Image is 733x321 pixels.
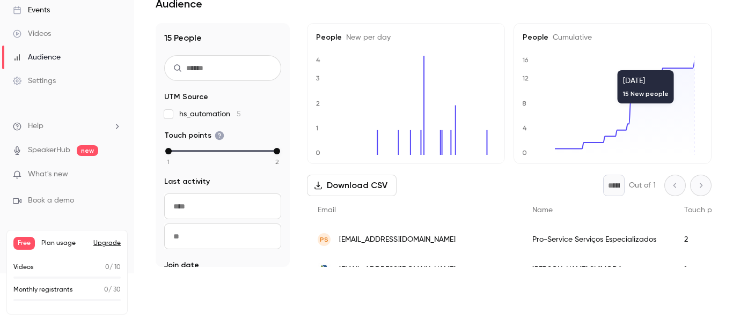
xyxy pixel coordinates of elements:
[522,74,529,82] text: 12
[105,264,109,271] span: 0
[13,5,50,16] div: Events
[13,121,121,132] li: help-dropdown-opener
[13,28,51,39] div: Videos
[316,100,320,107] text: 2
[316,56,320,64] text: 4
[320,235,328,244] span: PS
[28,169,68,180] span: What's new
[13,263,34,272] p: Videos
[523,32,702,43] h5: People
[522,255,673,285] div: [PERSON_NAME] SHIMODA
[522,225,673,255] div: Pro-Service Serviços Especializados
[164,193,281,219] input: From
[167,157,170,167] span: 1
[13,76,56,86] div: Settings
[104,285,121,295] p: / 30
[28,145,70,156] a: SpeakerHub
[522,100,526,107] text: 8
[108,170,121,180] iframe: Noticeable Trigger
[164,260,199,271] span: Join date
[28,121,43,132] span: Help
[629,180,656,191] p: Out of 1
[523,124,527,132] text: 4
[316,32,496,43] h5: People
[307,175,397,196] button: Download CSV
[164,223,281,249] input: To
[28,195,74,206] span: Book a demo
[684,206,728,214] span: Touch points
[318,206,336,214] span: Email
[237,110,241,118] span: 5
[316,124,318,132] text: 1
[339,264,456,275] span: [EMAIL_ADDRESS][DOMAIN_NAME]
[179,109,241,120] span: hs_automation
[93,239,121,248] button: Upgrade
[41,239,87,248] span: Plan usage
[318,263,331,276] img: efisense.com.br
[77,145,98,156] span: new
[104,287,108,293] span: 0
[548,34,592,41] span: Cumulative
[164,32,281,44] h1: 15 People
[105,263,121,272] p: / 10
[316,74,320,82] text: 3
[165,148,172,154] div: min
[275,157,279,167] span: 2
[342,34,391,41] span: New per day
[13,285,73,295] p: Monthly registrants
[522,56,529,64] text: 16
[522,149,527,156] text: 0
[13,237,35,250] span: Free
[274,148,280,154] div: max
[532,206,553,214] span: Name
[316,149,320,156] text: 0
[13,52,61,63] div: Audience
[339,234,456,245] span: [EMAIL_ADDRESS][DOMAIN_NAME]
[164,130,224,141] span: Touch points
[164,92,208,102] span: UTM Source
[164,176,210,187] span: Last activity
